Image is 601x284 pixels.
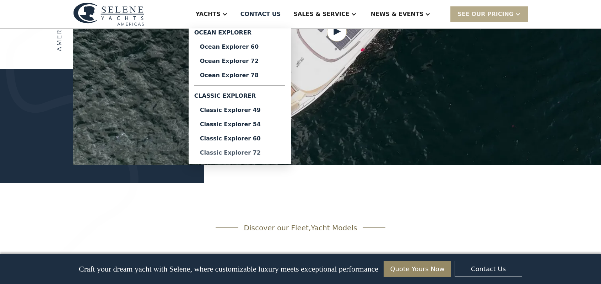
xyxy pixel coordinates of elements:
div: Classic Explorer 54 [200,122,280,127]
a: Quote Yours Now [384,261,451,277]
a: Classic Explorer 72 [194,146,285,160]
div: Yachts [196,10,221,18]
nav: Yachts [189,28,291,164]
p: Craft your dream yacht with Selene, where customizable luxury meets exceptional performance [79,264,378,274]
a: Classic Explorer 49 [194,103,285,117]
a: Classic Explorer 60 [194,132,285,146]
a: Ocean Explorer 72 [194,54,285,68]
div: Classic Explorer 72 [200,150,280,156]
div: News & EVENTS [371,10,424,18]
a: Contact Us [455,261,522,277]
div: Ocean Explorer [194,28,285,40]
div: SEE Our Pricing [450,6,528,22]
a: Classic Explorer 54 [194,117,285,132]
img: logo [73,2,144,26]
div: Classic Explorer 49 [200,107,280,113]
img: logo [57,12,61,52]
div: Ocean Explorer 72 [200,58,280,64]
div: Ocean Explorer 60 [200,44,280,50]
div: Classic Explorer [194,89,285,103]
div: Ocean Explorer 78 [200,73,280,78]
div: Contact US [240,10,281,18]
a: Ocean Explorer 78 [194,68,285,82]
div: Sales & Service [293,10,349,18]
div: Classic Explorer 60 [200,136,280,141]
a: Ocean Explorer 60 [194,40,285,54]
div: SEE Our Pricing [457,10,514,18]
